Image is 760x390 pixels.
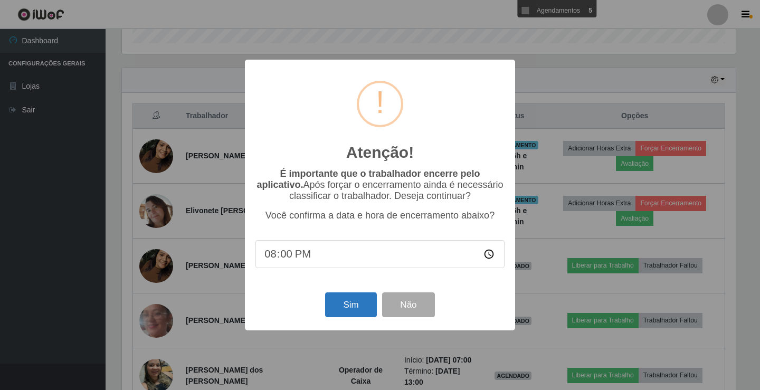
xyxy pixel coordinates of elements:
[256,168,480,190] b: É importante que o trabalhador encerre pelo aplicativo.
[255,210,505,221] p: Você confirma a data e hora de encerramento abaixo?
[255,168,505,202] p: Após forçar o encerramento ainda é necessário classificar o trabalhador. Deseja continuar?
[346,143,414,162] h2: Atenção!
[325,292,376,317] button: Sim
[382,292,434,317] button: Não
